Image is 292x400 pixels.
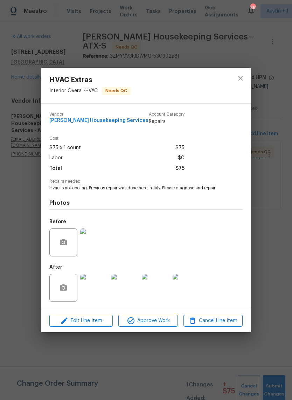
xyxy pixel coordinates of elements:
[250,4,255,11] div: 36
[175,163,185,174] span: $75
[49,315,113,327] button: Edit Line Item
[49,265,62,270] h5: After
[49,112,148,117] span: Vendor
[118,315,178,327] button: Approve Work
[49,118,148,123] span: [PERSON_NAME] Housekeeping Services
[49,136,185,141] span: Cost
[178,153,185,163] span: $0
[49,88,98,93] span: Interior Overall - HVAC
[49,163,62,174] span: Total
[49,76,131,84] span: HVAC Extras
[49,199,243,206] h4: Photos
[175,143,185,153] span: $75
[183,315,243,327] button: Cancel Line Item
[149,118,185,125] span: Repairs
[49,143,81,153] span: $75 x 1 count
[49,153,63,163] span: Labor
[49,219,66,224] h5: Before
[103,87,130,94] span: Needs QC
[149,112,185,117] span: Account Category
[186,317,241,325] span: Cancel Line Item
[49,185,223,191] span: Hvac is not cooling. Previous repair was done here in July. Please diagnose and repair
[51,317,111,325] span: Edit Line Item
[232,70,249,87] button: close
[49,179,243,184] span: Repairs needed
[120,317,175,325] span: Approve Work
